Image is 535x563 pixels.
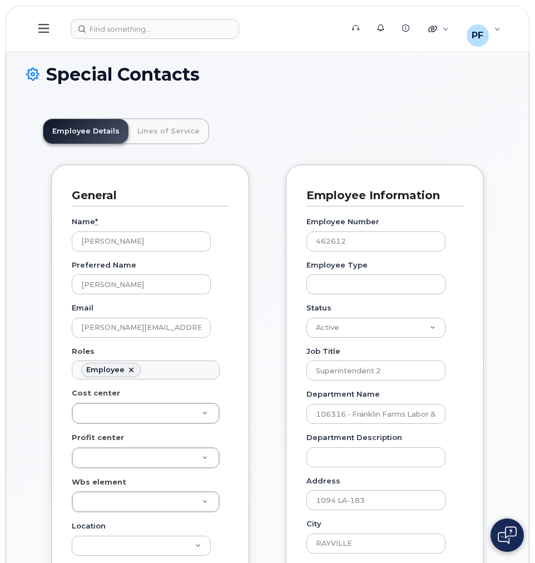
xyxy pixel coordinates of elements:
[95,217,98,226] abbr: required
[72,303,93,313] label: Email
[86,366,125,374] div: Employee
[498,526,517,544] img: Open chat
[128,119,209,144] a: Lines of Service
[72,521,106,531] label: Location
[306,260,368,270] label: Employee Type
[306,476,340,486] label: Address
[26,65,509,84] h1: Special Contacts
[72,216,98,227] label: Name
[306,389,380,399] label: Department Name
[72,432,124,443] label: Profit center
[72,388,120,398] label: Cost center
[306,432,402,443] label: Department Description
[306,188,455,203] h3: Employee Information
[43,119,128,144] a: Employee Details
[306,303,331,313] label: Status
[72,260,136,270] label: Preferred Name
[306,216,379,227] label: Employee Number
[306,346,340,357] label: Job Title
[306,518,321,529] label: City
[72,477,126,487] label: Wbs element
[72,346,95,357] label: Roles
[72,188,220,203] h3: General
